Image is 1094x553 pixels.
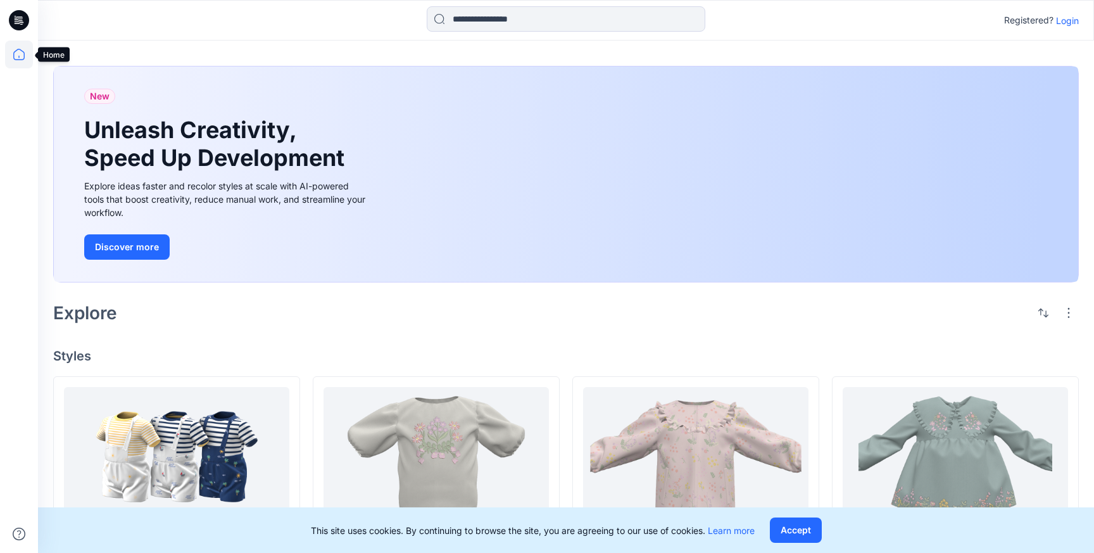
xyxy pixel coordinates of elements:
[64,387,289,526] a: baby dungaree
[843,387,1068,526] a: FP_28
[583,387,808,526] a: FP_027_01
[53,303,117,323] h2: Explore
[84,117,350,171] h1: Unleash Creativity, Speed Up Development
[53,348,1079,364] h4: Styles
[708,525,755,536] a: Learn more
[84,234,170,260] button: Discover more
[311,524,755,537] p: This site uses cookies. By continuing to browse the site, you are agreeing to our use of cookies.
[324,387,549,526] a: FP_026
[84,234,369,260] a: Discover more
[90,89,110,104] span: New
[1004,13,1053,28] p: Registered?
[770,518,822,543] button: Accept
[1056,14,1079,27] p: Login
[84,179,369,219] div: Explore ideas faster and recolor styles at scale with AI-powered tools that boost creativity, red...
